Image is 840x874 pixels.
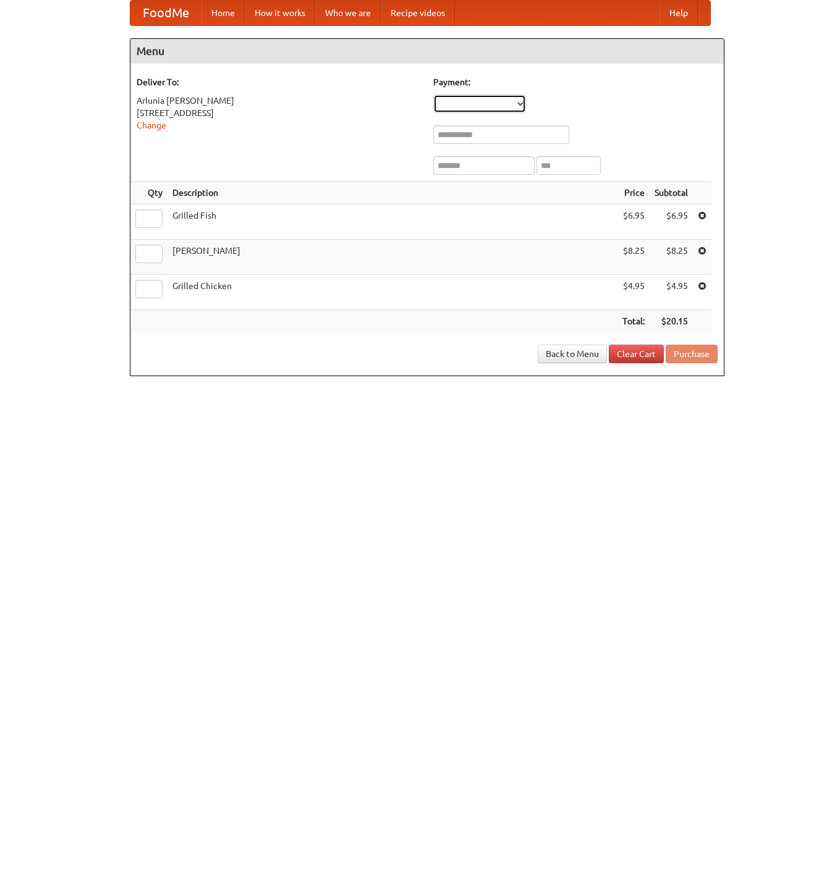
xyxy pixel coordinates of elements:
td: Grilled Fish [168,204,617,240]
th: Subtotal [650,182,693,204]
a: Change [137,120,166,130]
a: FoodMe [130,1,202,25]
th: $20.15 [650,310,693,333]
h4: Menu [130,39,724,64]
td: Grilled Chicken [168,275,617,310]
th: Qty [130,182,168,204]
a: Clear Cart [609,345,664,363]
a: Recipe videos [381,1,455,25]
td: $6.95 [617,204,650,240]
h5: Deliver To: [137,76,421,88]
td: $6.95 [650,204,693,240]
h5: Payment: [433,76,718,88]
td: $8.25 [650,240,693,275]
td: $8.25 [617,240,650,275]
a: Back to Menu [538,345,607,363]
div: [STREET_ADDRESS] [137,107,421,119]
button: Purchase [666,345,718,363]
a: Help [660,1,698,25]
div: Arlunia [PERSON_NAME] [137,95,421,107]
a: Home [202,1,245,25]
th: Total: [617,310,650,333]
th: Description [168,182,617,204]
td: [PERSON_NAME] [168,240,617,275]
td: $4.95 [650,275,693,310]
a: How it works [245,1,315,25]
th: Price [617,182,650,204]
a: Who we are [315,1,381,25]
td: $4.95 [617,275,650,310]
